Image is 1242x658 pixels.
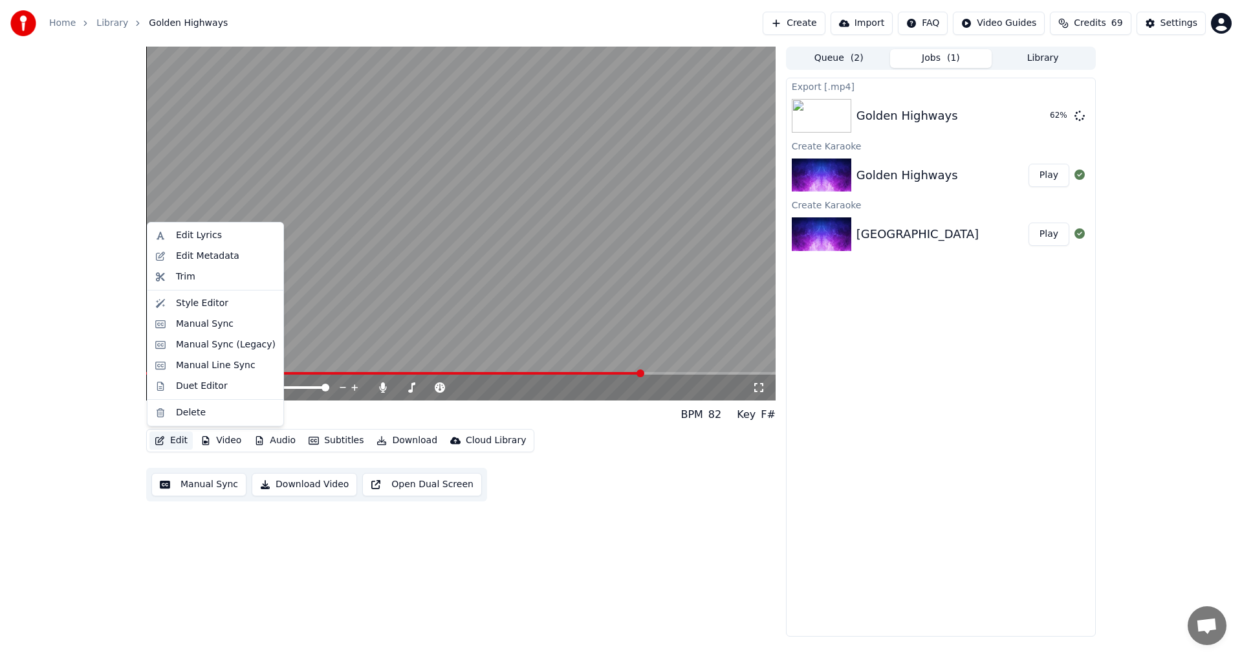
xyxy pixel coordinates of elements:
div: Golden Highways [856,107,958,125]
button: Video [195,432,246,450]
div: Delete [176,406,206,419]
button: Edit [149,432,193,450]
button: Subtitles [303,432,369,450]
span: ( 2 ) [851,52,864,65]
div: Edit Lyrics [176,229,222,242]
nav: breadcrumb [49,17,228,30]
div: Golden Highways [146,406,259,424]
button: Play [1029,164,1069,187]
div: F# [761,407,776,422]
div: 82 [708,407,721,422]
button: Play [1029,223,1069,246]
div: Create Karaoke [787,197,1095,212]
div: Edit Metadata [176,250,239,263]
div: Duet Editor [176,380,228,393]
button: Library [992,49,1094,68]
a: 채팅 열기 [1188,606,1226,645]
div: Style Editor [176,297,228,310]
div: [GEOGRAPHIC_DATA] [856,225,979,243]
button: Credits69 [1050,12,1131,35]
div: Create Karaoke [787,138,1095,153]
div: Settings [1160,17,1197,30]
button: Jobs [890,49,992,68]
button: Video Guides [953,12,1045,35]
button: Open Dual Screen [362,473,482,496]
button: Queue [788,49,890,68]
div: Key [737,407,756,422]
div: 62 % [1050,111,1069,121]
div: Cloud Library [466,434,526,447]
button: Import [831,12,893,35]
div: Export [.mp4] [787,78,1095,94]
a: Home [49,17,76,30]
button: Download Video [252,473,357,496]
span: Credits [1074,17,1106,30]
button: FAQ [898,12,948,35]
span: Golden Highways [149,17,228,30]
button: Settings [1137,12,1206,35]
span: 69 [1111,17,1123,30]
button: Manual Sync [151,473,246,496]
span: ( 1 ) [947,52,960,65]
button: Audio [249,432,301,450]
a: Library [96,17,128,30]
div: Manual Line Sync [176,359,256,372]
div: Trim [176,270,195,283]
button: Create [763,12,825,35]
div: Manual Sync [176,318,234,331]
div: Manual Sync (Legacy) [176,338,276,351]
div: BPM [681,407,703,422]
button: Download [371,432,442,450]
div: Golden Highways [856,166,958,184]
img: youka [10,10,36,36]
